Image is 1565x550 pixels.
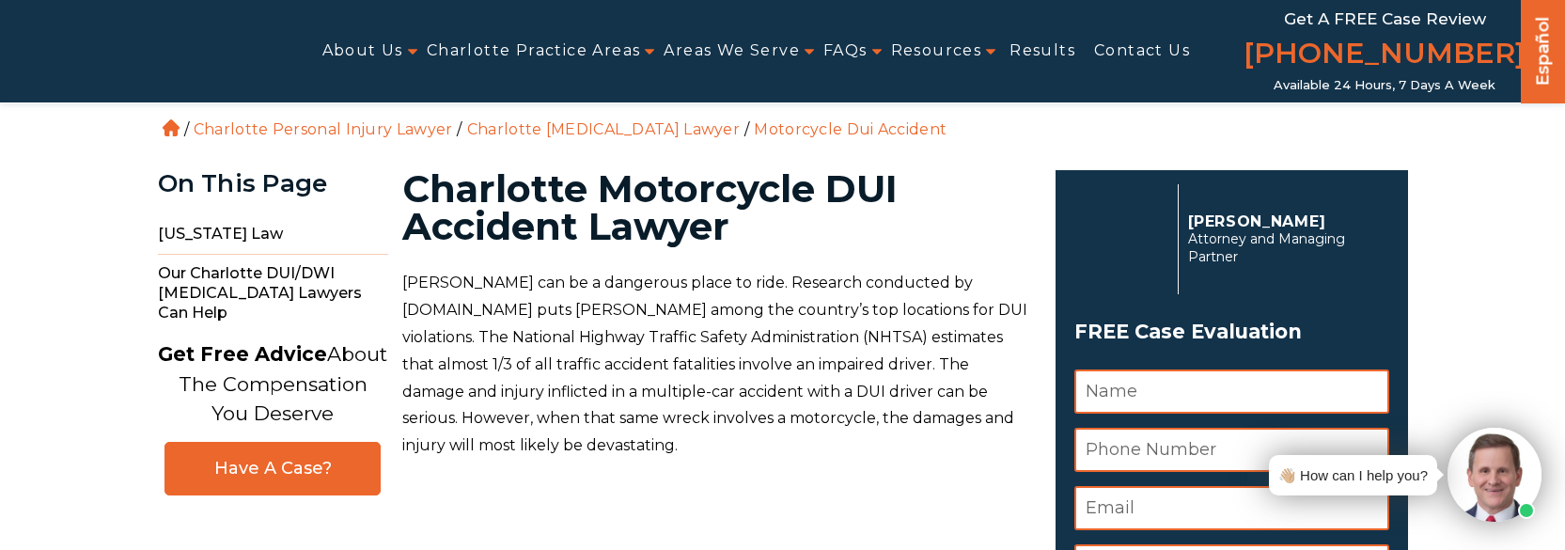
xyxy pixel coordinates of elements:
[184,458,361,479] span: Have A Case?
[1074,369,1389,414] input: Name
[1274,78,1495,93] span: Available 24 Hours, 7 Days a Week
[158,339,387,429] p: About The Compensation You Deserve
[11,32,268,71] img: Auger & Auger Accident and Injury Lawyers Logo
[1074,314,1389,350] h3: FREE Case Evaluation
[158,170,388,197] div: On This Page
[1009,30,1075,72] a: Results
[1244,33,1526,78] a: [PHONE_NUMBER]
[427,30,641,72] a: Charlotte Practice Areas
[1188,230,1379,266] span: Attorney and Managing Partner
[1094,30,1190,72] a: Contact Us
[158,342,327,366] strong: Get Free Advice
[1074,428,1389,472] input: Phone Number
[467,120,740,138] a: Charlotte [MEDICAL_DATA] Lawyer
[749,120,951,138] li: Motorcycle Dui Accident
[1074,486,1389,530] input: Email
[1284,9,1486,28] span: Get a FREE Case Review
[402,270,1033,460] p: [PERSON_NAME] can be a dangerous place to ride. Research conducted by [DOMAIN_NAME] puts [PERSON_...
[823,30,868,72] a: FAQs
[322,30,403,72] a: About Us
[1278,463,1428,488] div: 👋🏼 How can I help you?
[164,442,381,495] a: Have A Case?
[1448,428,1542,522] img: Intaker widget Avatar
[194,120,453,138] a: Charlotte Personal Injury Lawyer
[158,215,388,255] span: [US_STATE] Law
[891,30,982,72] a: Resources
[158,255,388,332] span: Our Charlotte DUI/DWI [MEDICAL_DATA] Lawyers Can Help
[163,119,180,136] a: Home
[1074,192,1168,286] img: Herbert Auger
[664,30,800,72] a: Areas We Serve
[1188,212,1379,230] p: [PERSON_NAME]
[402,170,1033,245] h1: Charlotte Motorcycle DUI Accident Lawyer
